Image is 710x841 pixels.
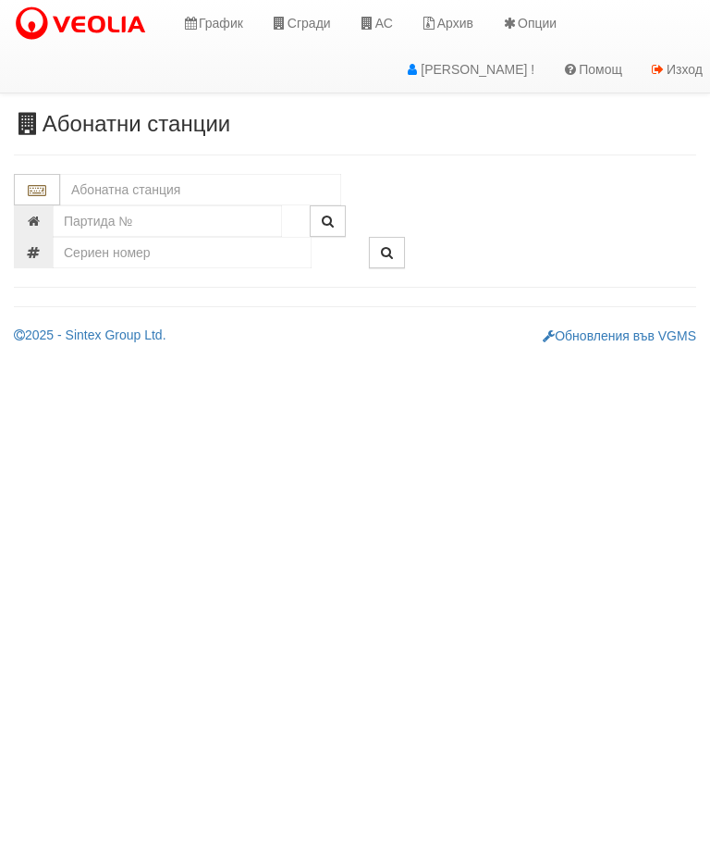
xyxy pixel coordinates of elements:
h3: Абонатни станции [14,112,696,136]
input: Партида № [53,205,282,237]
a: Обновления във VGMS [543,328,696,343]
img: VeoliaLogo.png [14,5,154,43]
a: 2025 - Sintex Group Ltd. [14,328,166,342]
a: Помощ [548,46,636,93]
input: Сериен номер [53,237,312,268]
a: [PERSON_NAME] ! [390,46,548,93]
input: Абонатна станция [60,174,341,205]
